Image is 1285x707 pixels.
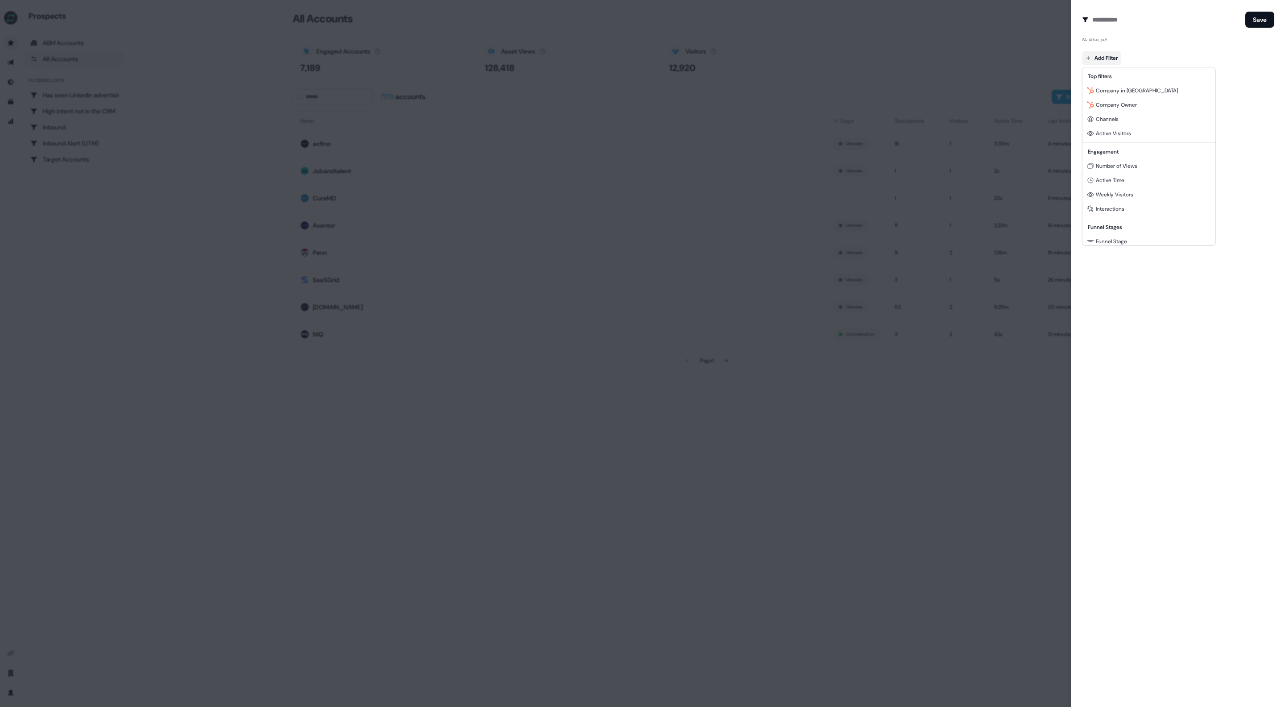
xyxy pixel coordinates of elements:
[1096,101,1137,108] span: Company Owner
[1096,130,1131,137] span: Active Visitors
[1082,67,1216,245] div: Add Filter
[1084,69,1214,83] div: Top filters
[1096,87,1178,94] span: Company in [GEOGRAPHIC_DATA]
[1084,220,1214,234] div: Funnel Stages
[1096,177,1124,184] span: Active Time
[1084,145,1214,159] div: Engagement
[1096,116,1119,123] span: Channels
[1096,238,1127,245] span: Funnel Stage
[1096,205,1124,212] span: Interactions
[1096,162,1137,170] span: Number of Views
[1096,191,1133,198] span: Weekly Visitors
